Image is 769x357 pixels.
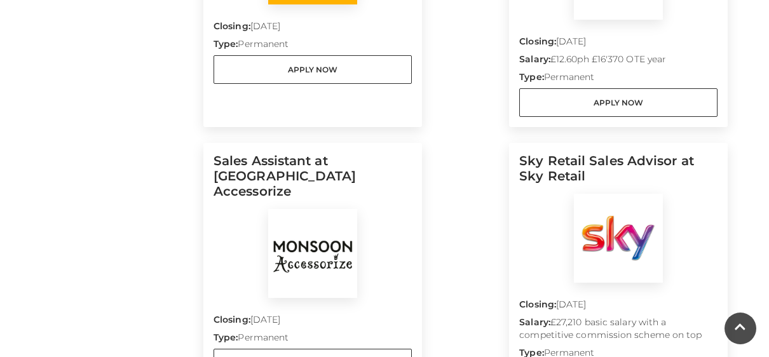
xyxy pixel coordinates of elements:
[214,314,250,325] strong: Closing:
[519,316,550,328] strong: Salary:
[214,313,412,331] p: [DATE]
[519,88,718,117] a: Apply Now
[519,153,718,194] h5: Sky Retail Sales Advisor at Sky Retail
[519,298,718,316] p: [DATE]
[268,209,357,298] img: Monsoon
[519,316,718,346] p: £27,210 basic salary with a competitive commission scheme on top
[519,299,556,310] strong: Closing:
[214,55,412,84] a: Apply Now
[519,36,556,47] strong: Closing:
[214,37,412,55] p: Permanent
[519,71,718,88] p: Permanent
[214,332,238,343] strong: Type:
[214,153,412,209] h5: Sales Assistant at [GEOGRAPHIC_DATA] Accessorize
[214,20,250,32] strong: Closing:
[214,331,412,349] p: Permanent
[519,35,718,53] p: [DATE]
[214,38,238,50] strong: Type:
[519,71,543,83] strong: Type:
[519,53,718,71] p: £12.60ph £16'370 OTE year
[214,20,412,37] p: [DATE]
[574,194,663,283] img: Sky Retail
[519,53,550,65] strong: Salary:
